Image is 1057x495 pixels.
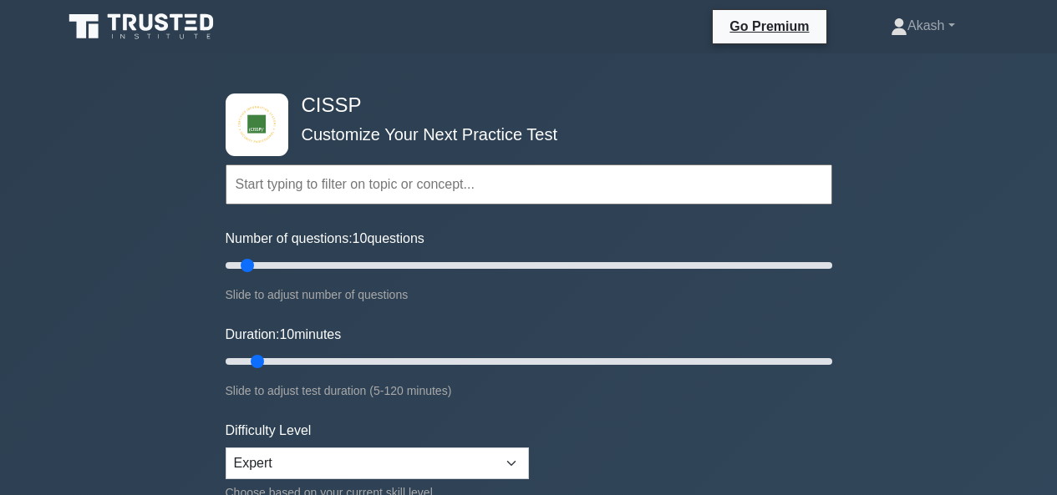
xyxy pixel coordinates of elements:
[226,229,424,249] label: Number of questions: questions
[353,231,368,245] span: 10
[226,325,342,345] label: Duration: minutes
[226,285,832,305] div: Slide to adjust number of questions
[851,9,995,43] a: Akash
[226,381,832,401] div: Slide to adjust test duration (5-120 minutes)
[719,16,819,37] a: Go Premium
[279,327,294,341] span: 10
[226,164,832,205] input: Start typing to filter on topic or concept...
[226,421,312,441] label: Difficulty Level
[295,93,750,118] h4: CISSP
